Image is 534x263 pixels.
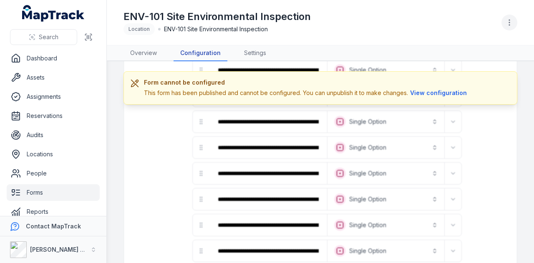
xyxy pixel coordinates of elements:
[7,69,100,86] a: Assets
[123,23,155,35] div: Location
[7,108,100,124] a: Reservations
[408,88,469,98] button: View configuration
[164,25,268,33] span: ENV-101 Site Environmental Inspection
[7,127,100,143] a: Audits
[30,246,98,253] strong: [PERSON_NAME] Group
[7,88,100,105] a: Assignments
[123,10,311,23] h1: ENV-101 Site Environmental Inspection
[237,45,273,61] a: Settings
[144,78,469,87] h3: Form cannot be configured
[7,165,100,182] a: People
[123,45,164,61] a: Overview
[26,223,81,230] strong: Contact MapTrack
[7,184,100,201] a: Forms
[144,88,469,98] div: This form has been published and cannot be configured. You can unpublish it to make changes.
[22,5,85,22] a: MapTrack
[39,33,58,41] span: Search
[7,203,100,220] a: Reports
[10,29,77,45] button: Search
[174,45,227,61] a: Configuration
[7,50,100,67] a: Dashboard
[7,146,100,163] a: Locations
